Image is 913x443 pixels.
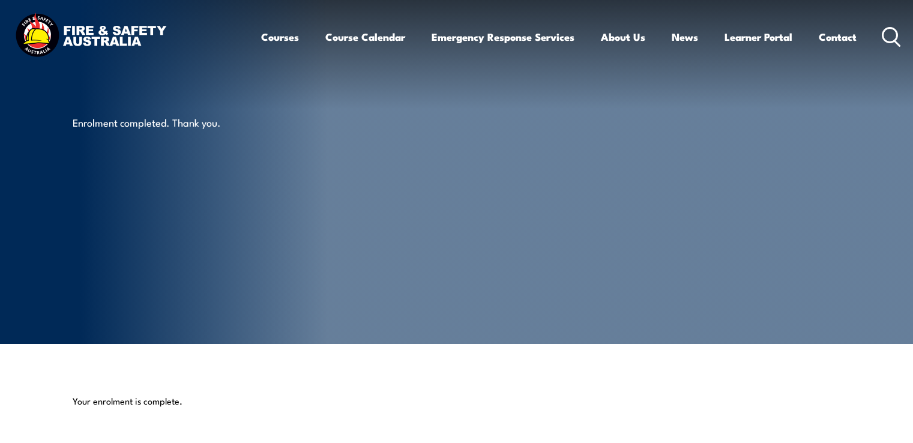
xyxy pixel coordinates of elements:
[432,21,574,53] a: Emergency Response Services
[819,21,857,53] a: Contact
[601,21,645,53] a: About Us
[672,21,698,53] a: News
[725,21,792,53] a: Learner Portal
[73,395,841,407] p: Your enrolment is complete.
[73,115,292,129] p: Enrolment completed. Thank you.
[261,21,299,53] a: Courses
[325,21,405,53] a: Course Calendar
